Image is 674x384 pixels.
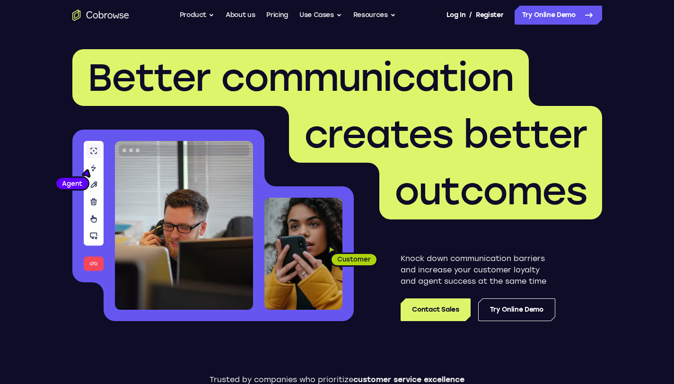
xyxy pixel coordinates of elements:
a: About us [226,6,255,25]
a: Contact Sales [401,298,470,321]
span: / [469,9,472,21]
a: Go to the home page [72,9,129,21]
span: creates better [304,112,587,157]
p: Knock down communication barriers and increase your customer loyalty and agent success at the sam... [401,253,555,287]
button: Resources [353,6,396,25]
span: customer service excellence [353,375,464,384]
a: Register [476,6,503,25]
button: Use Cases [299,6,342,25]
a: Try Online Demo [478,298,555,321]
button: Product [180,6,215,25]
img: A customer holding their phone [264,198,342,310]
img: A customer support agent talking on the phone [115,141,253,310]
a: Log In [446,6,465,25]
span: Better communication [88,55,514,100]
a: Pricing [266,6,288,25]
a: Try Online Demo [515,6,602,25]
span: outcomes [394,168,587,214]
